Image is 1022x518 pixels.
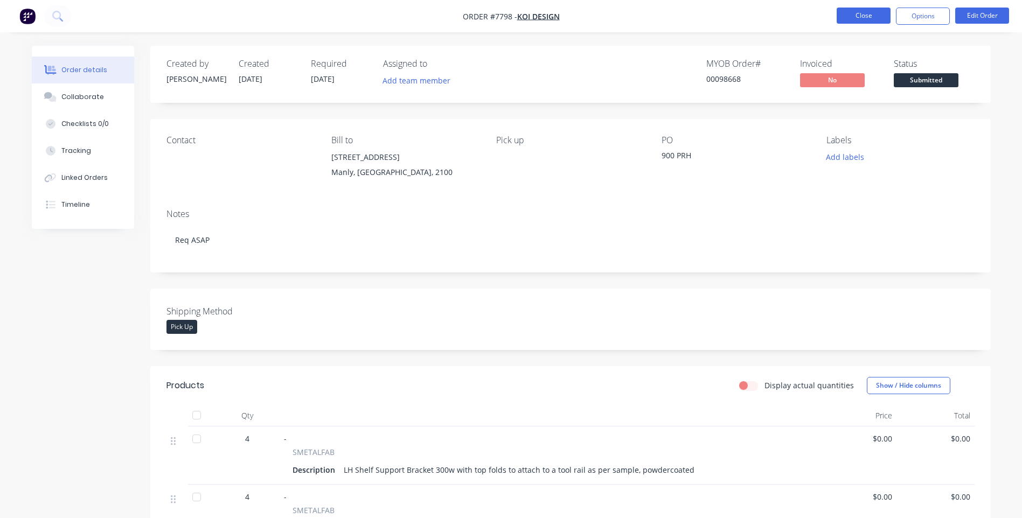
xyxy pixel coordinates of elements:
div: Notes [166,209,975,219]
span: $0.00 [901,491,970,502]
span: 4 [245,433,249,444]
button: Add labels [821,150,870,164]
span: SMETALFAB [293,505,335,516]
label: Shipping Method [166,305,301,318]
button: Tracking [32,137,134,164]
div: Contact [166,135,314,145]
span: 4 [245,491,249,502]
button: Timeline [32,191,134,218]
button: Close [837,8,891,24]
div: Pick Up [166,320,197,334]
div: Created by [166,59,226,69]
span: - [284,492,287,502]
div: Req ASAP [166,223,975,256]
button: Linked Orders [32,164,134,191]
span: SMETALFAB [293,446,335,458]
div: Tracking [61,146,91,156]
button: Order details [32,57,134,83]
span: [DATE] [311,74,335,84]
div: PO [662,135,809,145]
div: Bill to [331,135,479,145]
img: Factory [19,8,36,24]
div: 00098668 [706,73,787,85]
span: No [800,73,865,87]
button: Add team member [383,73,456,88]
div: [STREET_ADDRESS] [331,150,479,165]
div: MYOB Order # [706,59,787,69]
div: LH Shelf Support Bracket 300w with top folds to attach to a tool rail as per sample, powdercoated [339,462,699,478]
div: Checklists 0/0 [61,119,109,129]
span: Submitted [894,73,958,87]
button: Checklists 0/0 [32,110,134,137]
div: Timeline [61,200,90,209]
div: Products [166,379,204,392]
span: $0.00 [901,433,970,444]
div: Status [894,59,975,69]
span: Order #7798 - [463,11,517,22]
a: KOI Design [517,11,560,22]
div: Assigned to [383,59,491,69]
div: Labels [826,135,974,145]
div: [STREET_ADDRESS]Manly, [GEOGRAPHIC_DATA], 2100 [331,150,479,184]
div: Description [293,462,339,478]
div: [PERSON_NAME] [166,73,226,85]
div: Price [818,405,896,426]
div: Order details [61,65,107,75]
span: [DATE] [239,74,262,84]
div: Qty [215,405,280,426]
button: Add team member [377,73,456,88]
div: Pick up [496,135,644,145]
button: Edit Order [955,8,1009,24]
span: - [284,433,287,444]
div: Invoiced [800,59,881,69]
button: Show / Hide columns [867,377,950,394]
button: Submitted [894,73,958,89]
div: Linked Orders [61,173,108,183]
div: Collaborate [61,92,104,102]
span: $0.00 [823,433,892,444]
div: Created [239,59,298,69]
label: Display actual quantities [764,380,854,391]
div: Manly, [GEOGRAPHIC_DATA], 2100 [331,165,479,180]
div: Total [896,405,975,426]
div: 900 PRH [662,150,796,165]
button: Options [896,8,950,25]
div: Required [311,59,370,69]
button: Collaborate [32,83,134,110]
span: $0.00 [823,491,892,502]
